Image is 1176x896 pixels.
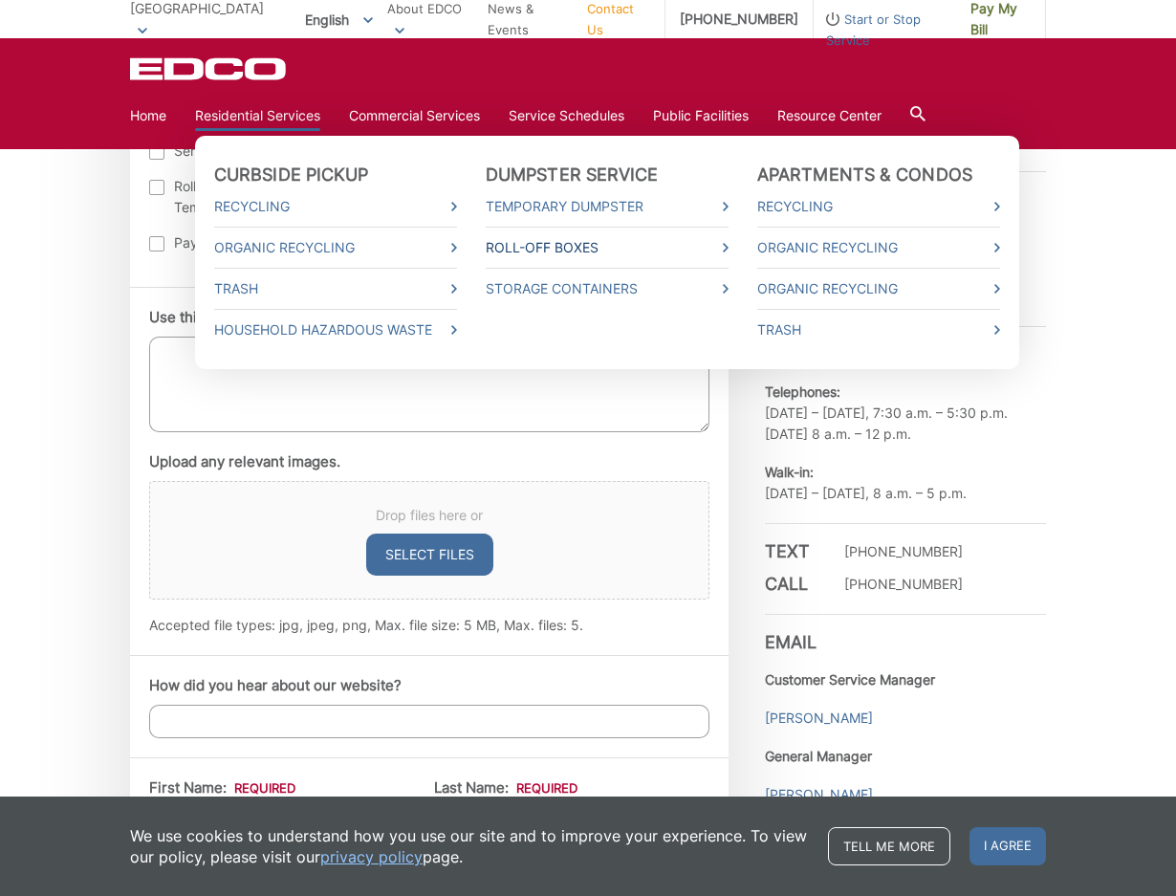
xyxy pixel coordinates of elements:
[130,57,289,80] a: EDCD logo. Return to the homepage.
[130,105,166,126] a: Home
[149,779,295,797] label: First Name:
[149,677,402,694] label: How did you hear about our website?
[765,464,814,480] b: Walk-in:
[757,319,1000,340] a: Trash
[765,708,873,729] a: [PERSON_NAME]
[486,164,659,186] a: Dumpster Service
[509,105,624,126] a: Service Schedules
[765,574,822,595] h3: Call
[765,784,873,805] a: [PERSON_NAME]
[320,846,423,867] a: privacy policy
[130,825,809,867] p: We use cookies to understand how you use our site and to improve your experience. To view our pol...
[149,617,583,633] span: Accepted file types: jpg, jpeg, png, Max. file size: 5 MB, Max. files: 5.
[149,232,418,253] label: Payment Inquiries
[765,748,872,764] strong: General Manager
[149,453,340,470] label: Upload any relevant images.
[765,541,822,562] h3: Text
[765,382,1046,445] p: [DATE] – [DATE], 7:30 a.m. – 5:30 p.m. [DATE] 8 a.m. – 12 p.m.
[214,278,457,299] a: Trash
[195,105,320,126] a: Residential Services
[765,614,1046,653] h3: Email
[653,105,749,126] a: Public Facilities
[173,505,686,526] span: Drop files here or
[434,779,577,797] label: Last Name:
[757,196,1000,217] a: Recycling
[765,671,935,688] strong: Customer Service Manager
[486,237,729,258] a: Roll-Off Boxes
[214,164,369,186] a: Curbside Pickup
[349,105,480,126] a: Commercial Services
[757,278,1000,299] a: Organic Recycling
[366,534,493,576] button: select files, upload any relevant images.
[765,462,1046,504] p: [DATE] – [DATE], 8 a.m. – 5 p.m.
[969,827,1046,865] span: I agree
[214,196,457,217] a: Recycling
[214,237,457,258] a: Organic Recycling
[149,176,418,218] label: Roll-off, Storage Container and Temporary Bin Information
[486,278,729,299] a: Storage Containers
[149,141,418,162] label: Service Cancellations
[828,827,950,865] a: Tell me more
[844,541,963,562] p: [PHONE_NUMBER]
[214,319,457,340] a: Household Hazardous Waste
[757,237,1000,258] a: Organic Recycling
[291,4,387,35] span: English
[844,574,963,595] p: [PHONE_NUMBER]
[149,309,490,326] label: Use this space to tell us how we can be of service.
[777,105,882,126] a: Resource Center
[757,164,972,186] a: Apartments & Condos
[765,383,840,400] b: Telephones:
[486,196,729,217] a: Temporary Dumpster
